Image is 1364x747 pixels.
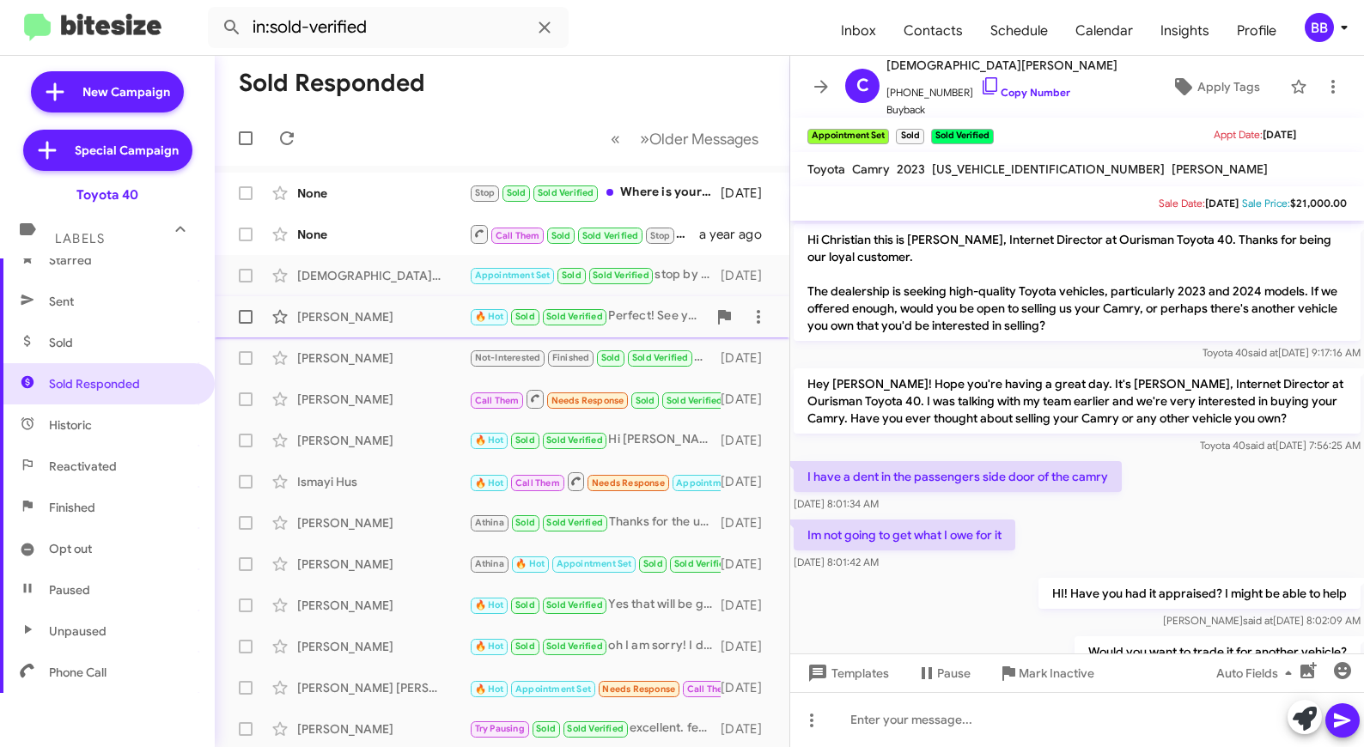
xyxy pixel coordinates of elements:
small: Appointment Set [807,129,889,144]
div: also 2 Limited's also in FWD [469,554,721,574]
div: Inbound Call [469,677,721,698]
span: [DATE] 8:01:34 AM [794,497,879,510]
input: Search [208,7,569,48]
div: Inbound Call [469,471,721,492]
span: Auto Fields [1216,658,1299,689]
a: Profile [1223,6,1290,56]
div: [DATE] [721,597,776,614]
span: Appointment Set [676,477,752,489]
div: Perfect! See you in the morning [469,307,707,326]
div: oh I am sorry! I didn't realize you had bought already! Ill make sure [PERSON_NAME] know you are ... [469,636,721,656]
span: Sold [515,599,535,610]
span: Sent [49,293,74,310]
span: said at [1245,439,1276,452]
a: Schedule [977,6,1062,56]
div: stop by this week and meet with me [469,265,721,285]
div: Thanks for the update! I’m glad to hear [PERSON_NAME] took good care of you. Definitely keep me p... [469,513,721,532]
span: » [640,128,649,149]
span: 2023 [897,161,925,177]
div: [DATE] [721,267,776,284]
span: Sold [515,517,535,528]
span: Opt out [49,540,92,557]
span: Templates [804,658,889,689]
div: [DATE] [721,638,776,655]
span: Needs Response [602,683,675,695]
span: Call Them [515,477,560,489]
div: [PERSON_NAME] [297,514,469,531]
span: 🔥 Hot [475,434,504,446]
div: Hi [PERSON_NAME] it's [PERSON_NAME] at Ourisman Toyota 40, just wanted to follow up here - do you... [469,430,721,450]
span: Appointment Set [515,683,591,695]
div: None [297,185,469,202]
small: Sold [896,129,923,144]
div: [PERSON_NAME] [297,638,469,655]
span: Sold [515,434,535,446]
span: Sold [601,352,621,363]
a: Contacts [890,6,977,56]
span: 🔥 Hot [475,477,504,489]
span: [PHONE_NUMBER] [886,76,1117,101]
span: Calendar [1062,6,1147,56]
div: None [297,226,469,243]
span: Older Messages [649,130,758,149]
div: [DATE] [721,349,776,367]
span: Sold [49,334,73,351]
span: [PERSON_NAME] [DATE] 8:02:09 AM [1163,614,1361,627]
span: Mark Inactive [1019,658,1094,689]
span: Sold [562,270,582,281]
small: Sold Verified [931,129,994,144]
span: Sold Verified [567,723,624,734]
span: 🔥 Hot [515,558,545,569]
span: Sold Responded [49,375,140,392]
nav: Page navigation example [601,121,769,156]
span: Sold Verified [582,230,639,241]
span: Sold Verified [674,558,731,569]
span: Athina [475,517,504,528]
span: Sold Verified [546,434,603,446]
span: Toyota [807,161,845,177]
div: Inbound Call [469,223,699,245]
span: Sold Verified [667,395,723,406]
div: [DATE] [721,679,776,696]
a: Special Campaign [23,130,192,171]
span: Call Them [496,230,540,241]
span: Unpaused [49,622,107,640]
button: Previous [600,121,630,156]
span: Buyback [886,101,1117,118]
a: Inbox [827,6,890,56]
span: Sold [515,311,535,322]
div: Ismayi Hus [297,473,469,490]
span: Appt Date: [1214,128,1263,141]
span: Reactivated [49,458,117,475]
h1: Sold Responded [239,70,425,97]
span: New Campaign [82,83,170,100]
div: [PERSON_NAME] [297,391,469,408]
span: Sold [536,723,556,734]
button: Apply Tags [1148,71,1282,102]
div: [DATE] [721,391,776,408]
span: Historic [49,416,92,434]
span: Toyota 40 [DATE] 7:56:25 AM [1200,439,1361,452]
span: Try Pausing [475,723,525,734]
div: [PERSON_NAME] [297,720,469,738]
span: Sold [636,395,655,406]
a: Insights [1147,6,1223,56]
span: Apply Tags [1197,71,1260,102]
div: [DATE] [721,432,776,449]
div: [PERSON_NAME] [297,308,469,325]
p: Would you want to trade it for another vehicle? [1075,636,1361,667]
div: [DATE] [721,720,776,738]
div: Inbound Call [469,388,721,410]
span: 🔥 Hot [475,311,504,322]
span: said at [1243,614,1273,627]
div: [PERSON_NAME] [PERSON_NAME] [297,679,469,696]
span: said at [1248,346,1278,359]
p: I have a dent in the passengers side door of the camry [794,461,1122,492]
p: Im not going to get what I owe for it [794,519,1015,550]
span: Not-Interested [475,352,541,363]
span: Sold Verified [632,352,689,363]
span: Finished [552,352,590,363]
